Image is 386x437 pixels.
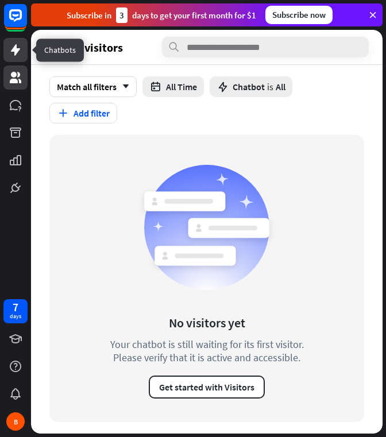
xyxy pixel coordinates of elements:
button: Open LiveChat chat widget [9,5,44,39]
a: 7 days [3,299,28,323]
button: Get started with Visitors [149,376,265,399]
button: All Time [142,76,204,97]
div: Subscribe in days to get your first month for $1 [67,7,256,23]
div: B [6,412,25,431]
span: Chatbot [233,81,265,92]
div: Match all filters [49,76,137,97]
div: Your chatbot is still waiting for its first visitor. Please verify that it is active and accessible. [89,338,325,364]
div: 7 [13,302,18,312]
div: days [10,312,21,320]
div: 3 [116,7,128,23]
span: All [276,81,285,92]
i: arrow_down [117,83,129,90]
span: is [267,81,273,92]
span: All visitors [69,41,123,54]
div: No visitors yet [169,315,245,331]
button: Add filter [49,103,117,123]
div: Subscribe now [265,6,333,24]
